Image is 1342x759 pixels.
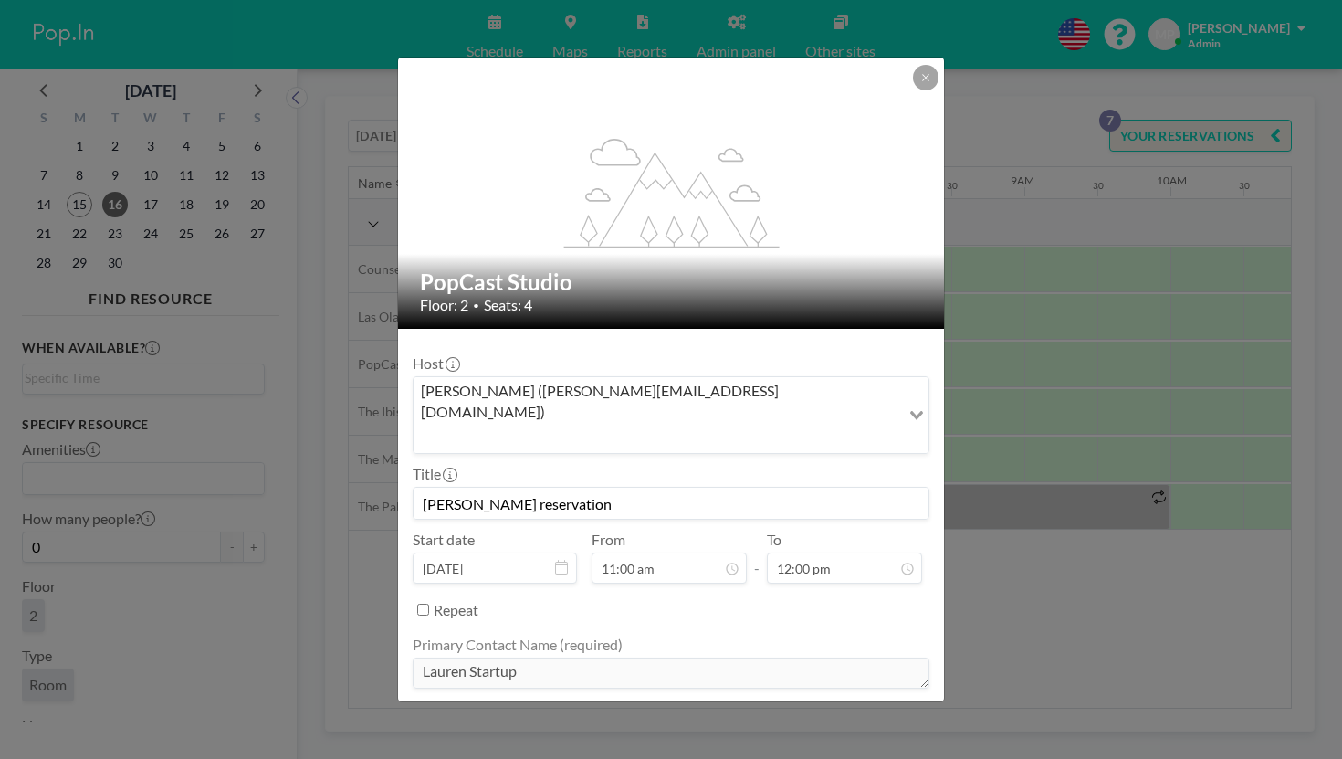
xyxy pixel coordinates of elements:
label: From [592,531,625,549]
label: To [767,531,781,549]
label: Repeat [434,601,478,619]
span: Seats: 4 [484,296,532,314]
label: Primary Contact Name (required) [413,636,623,654]
span: - [754,537,760,577]
span: • [473,299,479,312]
g: flex-grow: 1.2; [564,137,780,247]
input: (No title) [414,488,928,519]
span: [PERSON_NAME] ([PERSON_NAME][EMAIL_ADDRESS][DOMAIN_NAME]) [417,381,896,422]
div: Search for option [414,377,928,453]
label: Title [413,465,456,483]
input: Search for option [415,426,898,449]
h2: PopCast Studio [420,269,924,296]
span: Floor: 2 [420,296,468,314]
label: Host [413,354,458,373]
label: Start date [413,531,475,549]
